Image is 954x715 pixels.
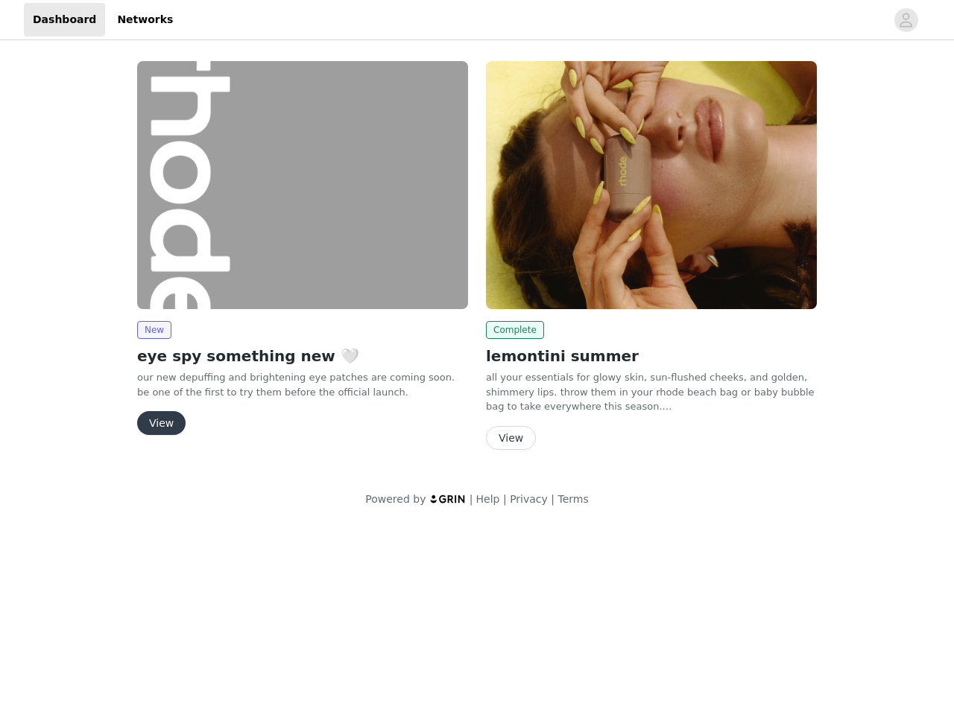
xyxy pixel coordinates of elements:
[503,493,507,505] span: |
[470,493,473,505] span: |
[486,345,817,367] h2: lemontini summer
[551,493,555,505] span: |
[137,61,468,309] img: rhode skin
[365,493,426,505] span: Powered by
[899,8,913,32] div: avatar
[557,493,588,505] a: Terms
[486,433,536,444] a: View
[486,61,817,309] img: rhode skin
[137,321,171,339] span: New
[486,321,544,339] span: Complete
[108,3,182,36] a: Networks
[429,494,467,503] img: logo
[137,370,468,399] p: our new depuffing and brightening eye patches are coming soon. be one of the first to try them be...
[510,493,548,505] a: Privacy
[24,3,105,36] a: Dashboard
[137,418,186,429] a: View
[486,370,817,414] p: all your essentials for glowy skin, sun-flushed cheeks, and golden, shimmery lips. throw them in ...
[137,411,186,435] button: View
[486,426,536,450] button: View
[137,345,468,367] h2: eye spy something new 🤍
[476,493,500,505] a: Help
